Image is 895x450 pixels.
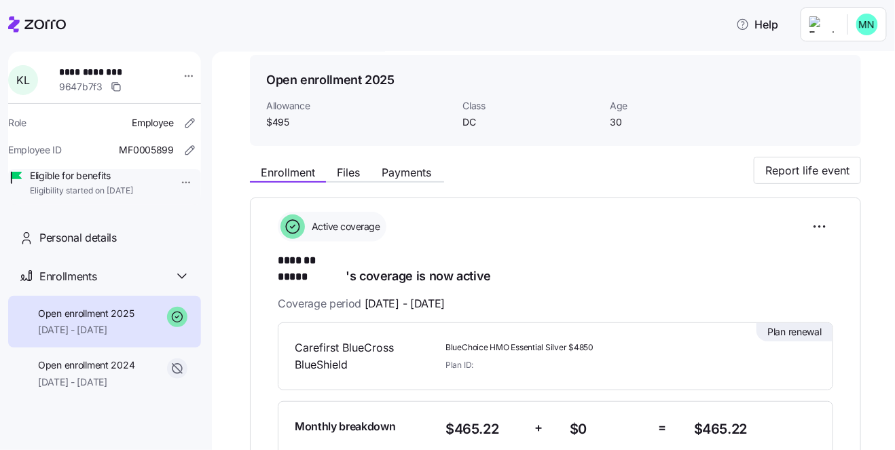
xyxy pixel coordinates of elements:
[278,252,833,284] h1: 's coverage is now active
[610,115,746,129] span: 30
[736,16,779,33] span: Help
[462,115,599,129] span: DC
[445,418,524,440] span: $465.22
[30,185,133,197] span: Eligibility started on [DATE]
[856,14,878,35] img: b0ee0d05d7ad5b312d7e0d752ccfd4ca
[120,143,174,157] span: MF0005899
[39,229,117,246] span: Personal details
[659,418,667,438] span: =
[382,167,431,178] span: Payments
[59,80,103,94] span: 9647b7f3
[754,157,861,184] button: Report life event
[445,342,683,354] span: BlueChoice HMO Essential Silver $4850
[445,359,473,371] span: Plan ID:
[30,169,133,183] span: Eligible for benefits
[725,11,790,38] button: Help
[809,16,837,33] img: Employer logo
[38,307,134,320] span: Open enrollment 2025
[295,339,435,373] span: Carefirst BlueCross BlueShield
[266,99,452,113] span: Allowance
[38,375,134,389] span: [DATE] - [DATE]
[132,116,174,130] span: Employee
[39,268,96,285] span: Enrollments
[462,99,599,113] span: Class
[38,358,134,372] span: Open enrollment 2024
[694,418,816,440] span: $465.22
[765,162,850,179] span: Report life event
[610,99,746,113] span: Age
[266,115,452,129] span: $495
[261,167,315,178] span: Enrollment
[337,167,360,178] span: Files
[365,295,445,312] span: [DATE] - [DATE]
[570,418,648,440] span: $0
[8,143,62,157] span: Employee ID
[16,75,29,86] span: K L
[38,323,134,337] span: [DATE] - [DATE]
[8,116,26,130] span: Role
[534,418,543,438] span: +
[266,71,395,88] h1: Open enrollment 2025
[278,295,445,312] span: Coverage period
[767,325,822,339] span: Plan renewal
[308,220,380,233] span: Active coverage
[295,418,396,435] span: Monthly breakdown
